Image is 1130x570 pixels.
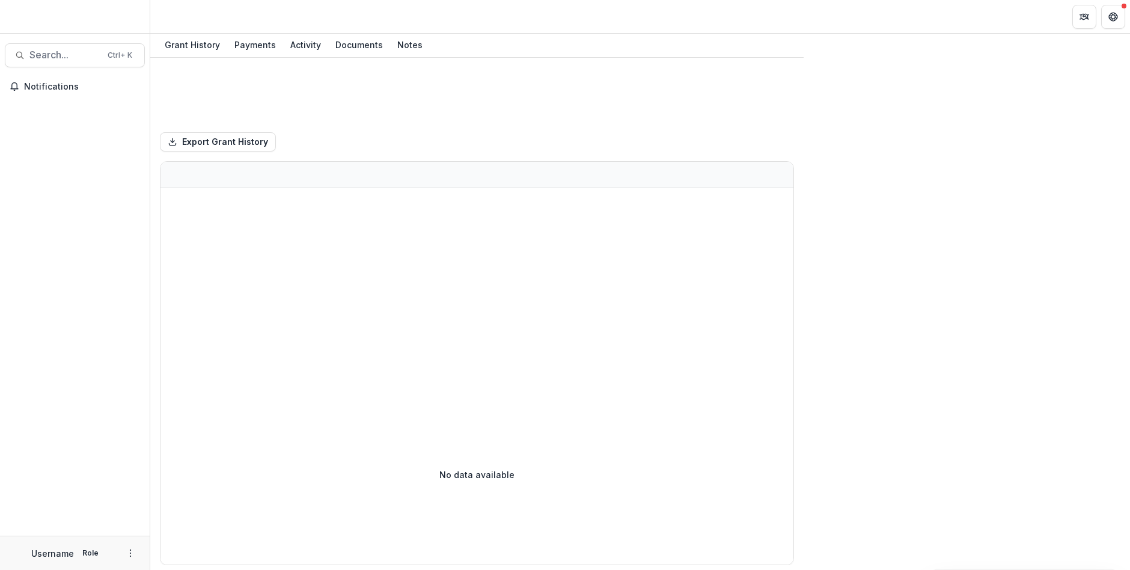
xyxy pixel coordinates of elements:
button: Notifications [5,77,145,96]
button: More [123,546,138,560]
button: Partners [1072,5,1096,29]
a: Documents [331,34,388,57]
div: Ctrl + K [105,49,135,62]
button: Get Help [1101,5,1125,29]
div: Payments [230,36,281,54]
a: Payments [230,34,281,57]
div: Activity [286,36,326,54]
a: Grant History [160,34,225,57]
div: Documents [331,36,388,54]
a: Activity [286,34,326,57]
p: Username [31,547,74,560]
div: Grant History [160,36,225,54]
span: Search... [29,49,100,61]
p: No data available [439,468,515,481]
button: Export Grant History [160,132,276,152]
a: Notes [392,34,427,57]
span: Notifications [24,82,140,92]
p: Role [79,548,102,559]
button: Search... [5,43,145,67]
div: Notes [392,36,427,54]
